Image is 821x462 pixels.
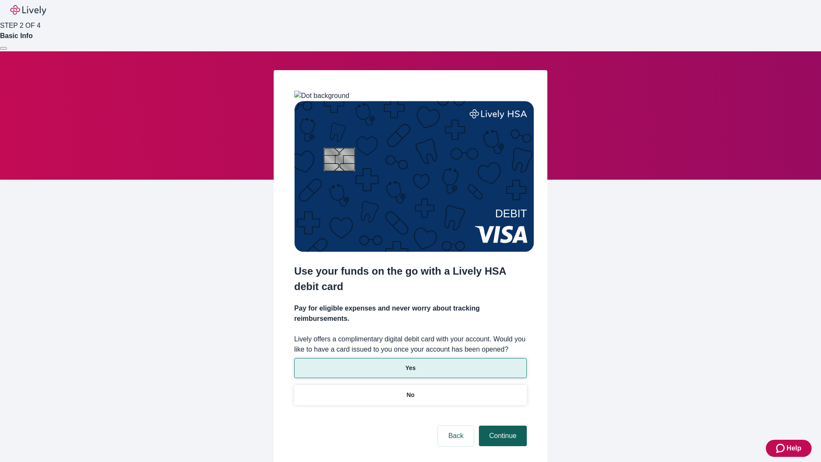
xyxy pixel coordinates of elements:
[294,358,527,378] button: Yes
[294,101,534,252] img: Debit card
[786,443,801,453] span: Help
[405,364,416,373] p: Yes
[294,264,527,294] h2: Use your funds on the go with a Lively HSA debit card
[766,440,812,457] button: Zendesk support iconHelp
[294,303,527,324] h4: Pay for eligible expenses and never worry about tracking reimbursements.
[407,391,415,400] p: No
[479,426,527,446] button: Continue
[776,443,786,453] svg: Zendesk support icon
[294,334,527,355] label: Lively offers a complimentary digital debit card with your account. Would you like to have a card...
[10,5,46,15] img: Lively
[294,91,349,101] img: Dot background
[294,385,527,405] button: No
[438,426,474,446] button: Back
